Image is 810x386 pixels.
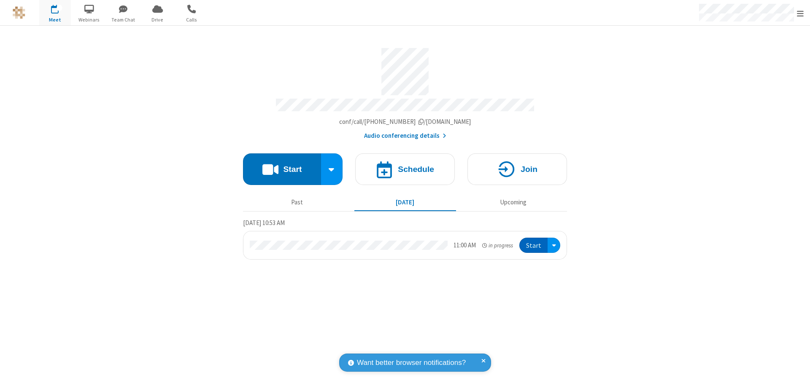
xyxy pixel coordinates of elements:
[243,42,567,141] section: Account details
[283,165,302,173] h4: Start
[339,118,471,126] span: Copy my meeting room link
[521,165,537,173] h4: Join
[548,238,560,253] div: Open menu
[355,153,455,185] button: Schedule
[467,153,567,185] button: Join
[354,194,456,210] button: [DATE]
[243,153,321,185] button: Start
[519,238,548,253] button: Start
[13,6,25,19] img: QA Selenium DO NOT DELETE OR CHANGE
[482,241,513,249] em: in progress
[243,219,285,227] span: [DATE] 10:53 AM
[57,5,62,11] div: 1
[73,16,105,24] span: Webinars
[246,194,348,210] button: Past
[321,153,343,185] div: Start conference options
[398,165,434,173] h4: Schedule
[176,16,208,24] span: Calls
[142,16,173,24] span: Drive
[39,16,71,24] span: Meet
[243,218,567,260] section: Today's Meetings
[339,117,471,127] button: Copy my meeting room linkCopy my meeting room link
[108,16,139,24] span: Team Chat
[357,357,466,368] span: Want better browser notifications?
[462,194,564,210] button: Upcoming
[364,131,446,141] button: Audio conferencing details
[454,241,476,250] div: 11:00 AM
